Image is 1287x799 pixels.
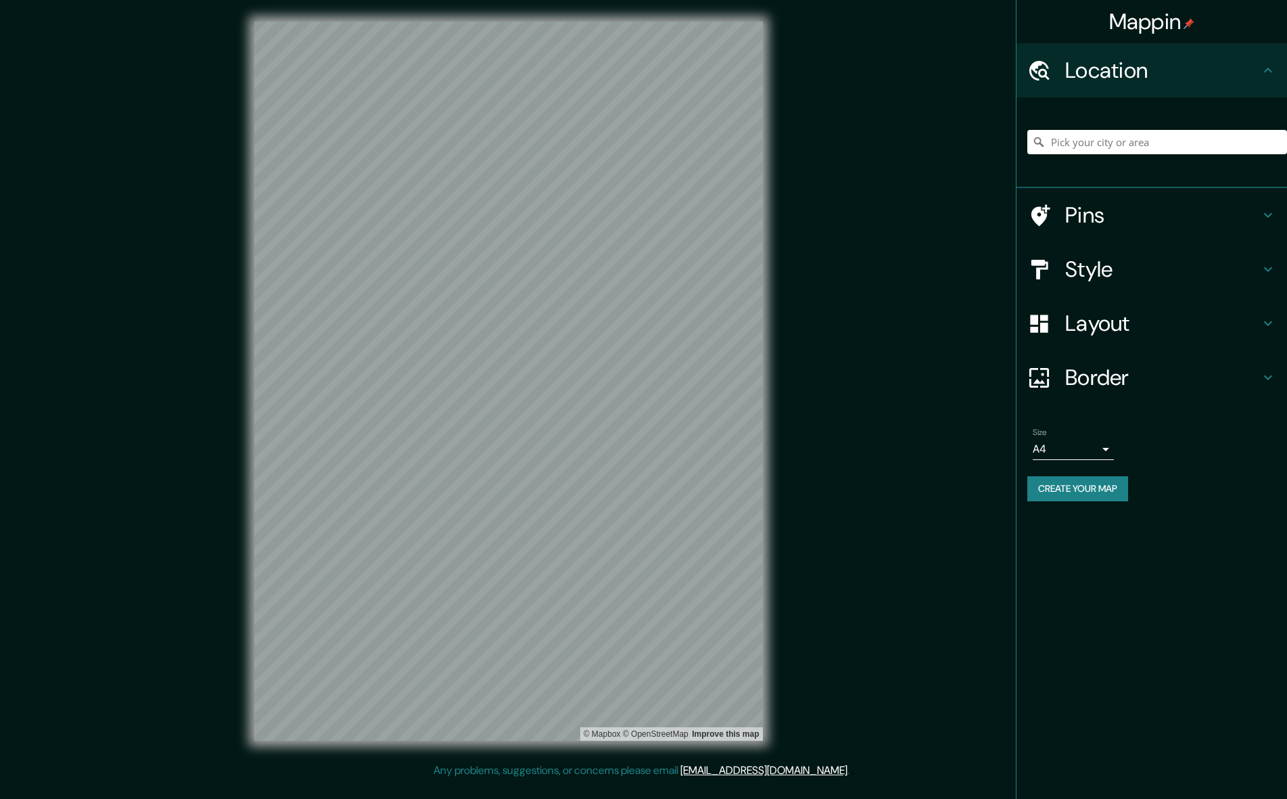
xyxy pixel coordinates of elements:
div: Border [1016,350,1287,405]
label: Size [1033,427,1047,438]
p: Any problems, suggestions, or concerns please email . [434,762,849,779]
h4: Border [1065,364,1260,391]
div: A4 [1033,438,1114,460]
div: . [851,762,854,779]
div: Layout [1016,296,1287,350]
div: . [849,762,851,779]
canvas: Map [254,22,763,741]
button: Create your map [1027,476,1128,501]
h4: Pins [1065,202,1260,229]
a: [EMAIL_ADDRESS][DOMAIN_NAME] [680,763,847,777]
div: Pins [1016,188,1287,242]
h4: Style [1065,256,1260,283]
img: pin-icon.png [1184,18,1194,29]
div: Location [1016,43,1287,97]
a: Mapbox [584,729,621,739]
div: Style [1016,242,1287,296]
h4: Mappin [1109,8,1195,35]
h4: Layout [1065,310,1260,337]
iframe: Help widget launcher [1167,746,1272,784]
h4: Location [1065,57,1260,84]
a: Map feedback [692,729,759,739]
input: Pick your city or area [1027,130,1287,154]
a: OpenStreetMap [623,729,688,739]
